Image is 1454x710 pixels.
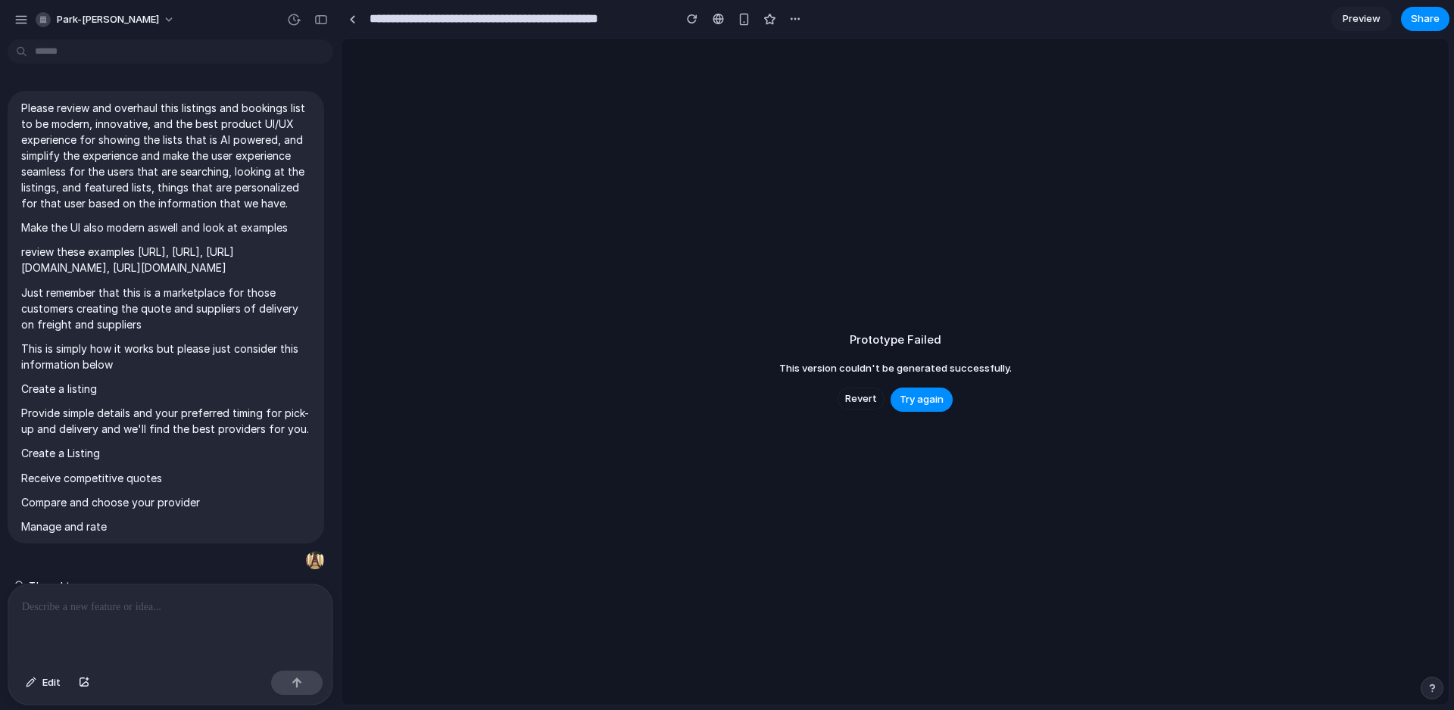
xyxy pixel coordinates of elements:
[21,405,310,437] p: Provide simple details and your preferred timing for pick-up and delivery and we'll find the best...
[1411,11,1440,26] span: Share
[21,100,310,211] p: Please review and overhaul this listings and bookings list to be modern, innovative, and the best...
[21,285,310,332] p: Just remember that this is a marketplace for those customers creating the quote and suppliers of ...
[21,381,310,397] p: Create a listing
[42,675,61,690] span: Edit
[57,12,159,27] span: park-[PERSON_NAME]
[21,470,310,486] p: Receive competitive quotes
[21,445,310,461] p: Create a Listing
[18,671,68,695] button: Edit
[891,388,953,412] button: Try again
[21,341,310,372] p: This is simply how it works but please just consider this information below
[900,392,944,407] span: Try again
[1331,7,1392,31] a: Preview
[21,494,310,510] p: Compare and choose your provider
[845,391,877,406] span: Revert
[30,8,183,32] button: park-[PERSON_NAME]
[21,518,310,534] p: Manage and rate
[21,220,310,235] p: Make the UI also modern aswell and look at examples
[1401,7,1449,31] button: Share
[779,361,1012,376] span: This version couldn't be generated successfully.
[838,388,885,410] button: Revert
[850,332,941,349] h2: Prototype Failed
[1343,11,1381,26] span: Preview
[21,244,310,276] p: review these examples [URL], [URL], [URL][DOMAIN_NAME], [URL][DOMAIN_NAME]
